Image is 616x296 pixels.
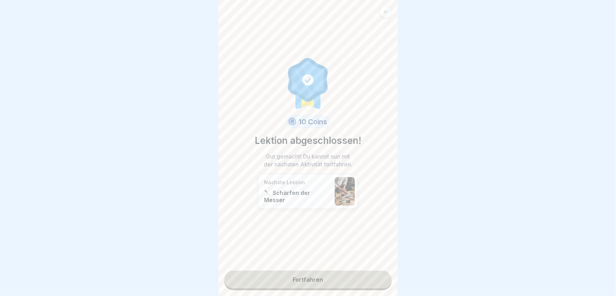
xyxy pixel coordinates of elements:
[284,56,332,110] img: completion.svg
[262,152,354,168] p: Gut gemacht! Du kannst nun mit der nächsten Aktivität fortfahren.
[255,134,361,147] p: Lektion abgeschlossen!
[224,271,392,289] a: Fortfahren
[287,116,297,127] img: coin.svg
[286,115,330,128] div: 10 Coins
[264,179,331,186] p: Nächste Lektion
[264,189,331,204] p: 🔪 Schärfen der Messer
